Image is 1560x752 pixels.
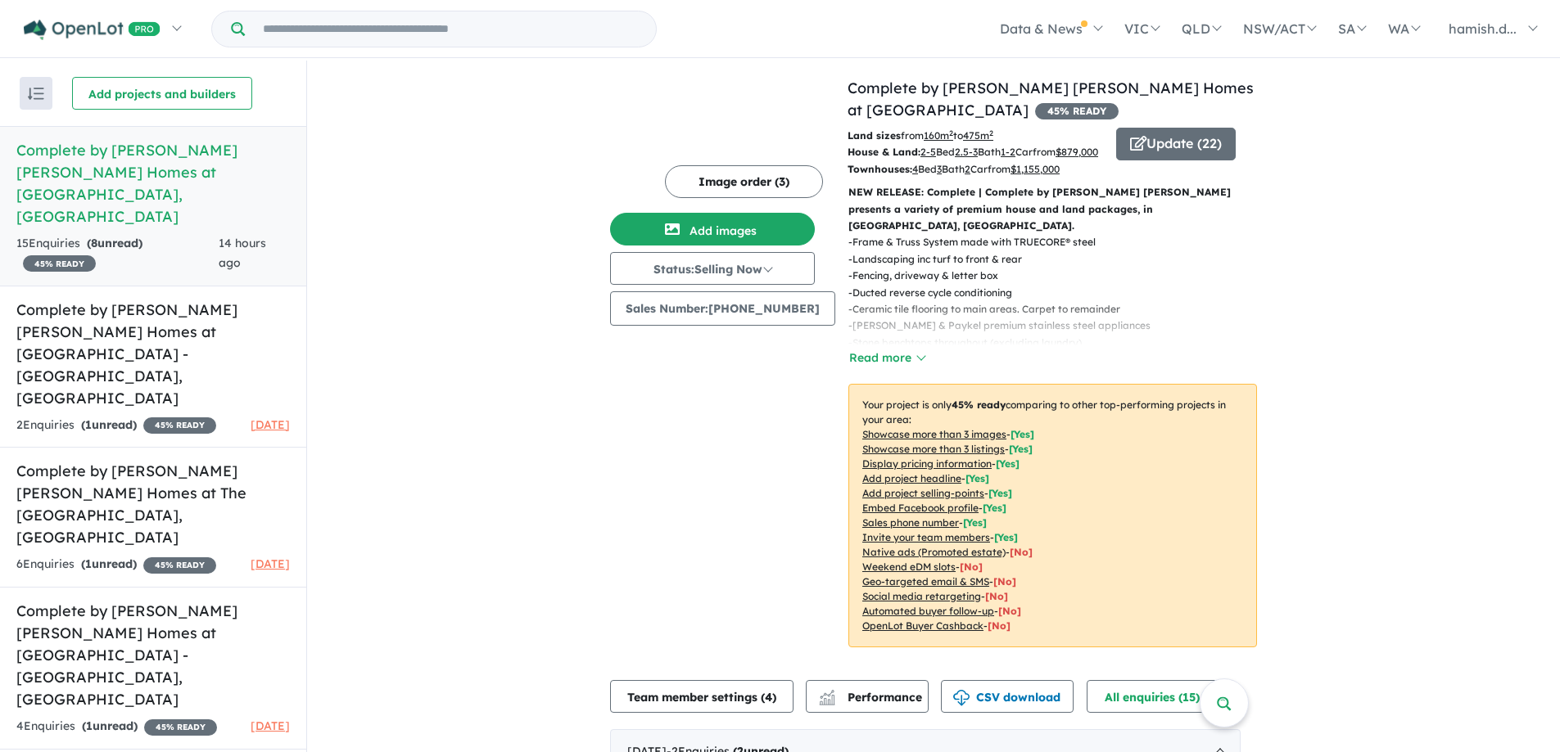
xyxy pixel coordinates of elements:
input: Try estate name, suburb, builder or developer [248,11,653,47]
u: 4 [912,163,918,175]
span: [DATE] [251,556,290,571]
span: [ Yes ] [994,531,1018,543]
button: Team member settings (4) [610,680,794,713]
span: [ Yes ] [965,472,989,484]
span: [No] [985,590,1008,602]
span: [No] [960,561,983,573]
span: 1 [86,718,93,733]
u: 2.5-3 [955,146,978,158]
h5: Complete by [PERSON_NAME] [PERSON_NAME] Homes at The [GEOGRAPHIC_DATA] , [GEOGRAPHIC_DATA] [16,460,290,548]
b: Townhouses: [848,163,912,175]
button: Add images [610,213,815,245]
span: 14 hours ago [219,236,266,270]
u: OpenLot Buyer Cashback [862,619,983,632]
button: All enquiries (15) [1087,680,1235,713]
u: Showcase more than 3 listings [862,443,1005,455]
span: 45 % READY [1035,103,1119,119]
img: line-chart.svg [820,690,834,699]
p: - Fencing, driveway & letter box [848,268,1270,284]
button: Status:Selling Now [610,252,815,285]
span: [ Yes ] [983,502,1006,514]
p: NEW RELEASE: Complete | Complete by [PERSON_NAME] [PERSON_NAME] presents a variety of premium hou... [848,184,1257,234]
span: [No] [993,575,1016,588]
span: [ Yes ] [996,457,1020,470]
u: Add project headline [862,472,961,484]
u: 2 [965,163,970,175]
strong: ( unread) [81,556,137,571]
span: 45 % READY [144,719,217,736]
strong: ( unread) [82,718,138,733]
span: [No] [1010,546,1033,558]
span: to [953,129,993,142]
b: House & Land: [848,146,920,158]
u: 1-2 [1001,146,1015,158]
u: 2-5 [920,146,936,158]
button: Read more [848,349,925,367]
div: 15 Enquir ies [16,234,219,273]
span: 8 [91,236,97,250]
p: - Ceramic tile flooring to main areas. Carpet to remainder [848,301,1270,317]
span: 1 [85,556,92,571]
img: bar-chart.svg [819,695,835,705]
h5: Complete by [PERSON_NAME] [PERSON_NAME] Homes at [GEOGRAPHIC_DATA] - [GEOGRAPHIC_DATA] , [GEOGRAP... [16,600,290,710]
span: [ Yes ] [1009,443,1033,455]
span: hamish.d... [1449,20,1517,37]
u: Invite your team members [862,531,990,543]
u: Display pricing information [862,457,992,470]
p: from [848,128,1104,144]
button: CSV download [941,680,1074,713]
span: Performance [821,690,922,705]
p: Bed Bath Car from [848,144,1104,160]
button: Performance [806,680,929,713]
u: 160 m [924,129,953,142]
span: [ Yes ] [963,516,987,529]
u: Add project selling-points [862,487,984,499]
p: - Frame & Truss System made with TRUECORE® steel [848,234,1270,250]
a: Complete by [PERSON_NAME] [PERSON_NAME] Homes at [GEOGRAPHIC_DATA] [848,79,1254,119]
p: - Stone benchtops throughout (excluding laundry) [848,335,1270,351]
img: sort.svg [28,88,44,100]
u: $ 1,155,000 [1011,163,1060,175]
span: 45 % READY [143,417,216,434]
span: [DATE] [251,417,290,432]
strong: ( unread) [81,417,137,432]
u: 3 [937,163,942,175]
u: $ 879,000 [1056,146,1098,158]
span: 45 % READY [143,557,216,574]
div: 6 Enquir ies [16,555,216,574]
u: Native ads (Promoted estate) [862,546,1006,558]
u: Weekend eDM slots [862,561,956,573]
u: Automated buyer follow-up [862,605,994,617]
p: - Landscaping inc turf to front & rear [848,251,1270,268]
img: Openlot PRO Logo White [24,20,161,40]
u: Geo-targeted email & SMS [862,575,989,588]
img: download icon [953,690,970,706]
sup: 2 [949,128,953,137]
button: Sales Number:[PHONE_NUMBER] [610,291,835,326]
h5: Complete by [PERSON_NAME] [PERSON_NAME] Homes at [GEOGRAPHIC_DATA] , [GEOGRAPHIC_DATA] [16,139,290,227]
div: 2 Enquir ies [16,416,216,435]
h5: Complete by [PERSON_NAME] [PERSON_NAME] Homes at [GEOGRAPHIC_DATA] - [GEOGRAPHIC_DATA] , [GEOGRAP... [16,299,290,409]
span: 4 [765,690,772,705]
span: [No] [998,605,1021,617]
button: Image order (3) [665,165,823,198]
div: 4 Enquir ies [16,717,217,736]
span: [ Yes ] [1011,428,1034,440]
p: Your project is only comparing to other top-performing projects in your area: - - - - - - - - - -... [848,384,1257,647]
u: 475 m [963,129,993,142]
b: Land sizes [848,129,901,142]
p: - Ducted reverse cycle conditioning [848,285,1270,301]
button: Add projects and builders [72,77,252,110]
u: Embed Facebook profile [862,502,979,514]
u: Showcase more than 3 images [862,428,1006,440]
sup: 2 [989,128,993,137]
u: Sales phone number [862,516,959,529]
p: Bed Bath Car from [848,161,1104,178]
span: [DATE] [251,718,290,733]
span: 45 % READY [23,255,96,272]
strong: ( unread) [87,236,142,250]
span: [ Yes ] [988,487,1012,499]
u: Social media retargeting [862,590,981,602]
button: Update (22) [1116,128,1236,160]
span: 1 [85,417,92,432]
